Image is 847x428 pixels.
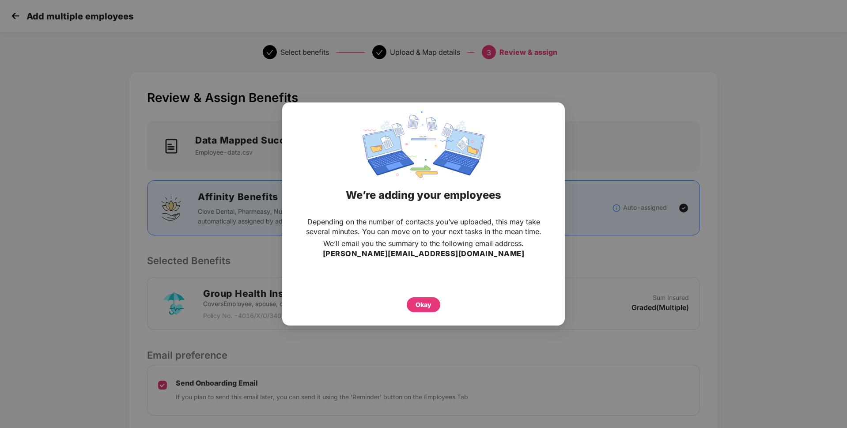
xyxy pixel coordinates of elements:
[416,300,431,310] div: Okay
[363,111,484,178] img: svg+xml;base64,PHN2ZyBpZD0iRGF0YV9zeW5jaW5nIiB4bWxucz0iaHR0cDovL3d3dy53My5vcmcvMjAwMC9zdmciIHdpZH...
[293,178,554,212] div: We’re adding your employees
[323,248,525,260] h3: [PERSON_NAME][EMAIL_ADDRESS][DOMAIN_NAME]
[323,239,524,248] p: We’ll email you the summary to the following email address.
[300,217,547,236] p: Depending on the number of contacts you’ve uploaded, this may take several minutes. You can move ...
